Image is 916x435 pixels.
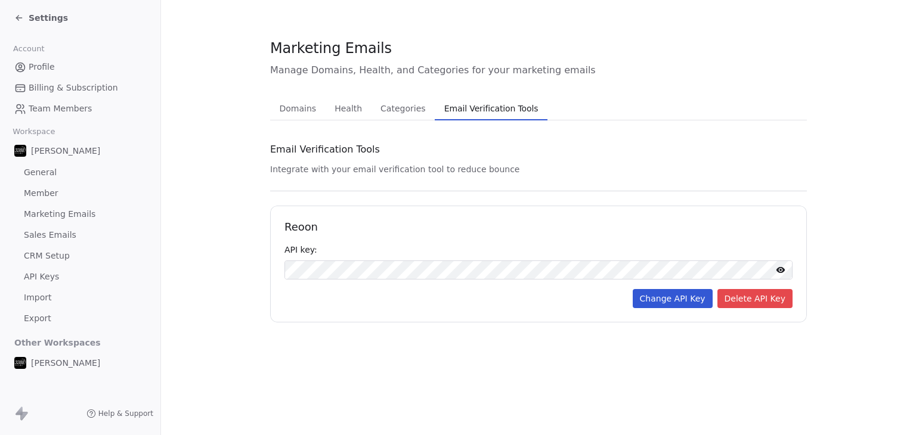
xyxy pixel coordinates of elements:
[10,204,151,224] a: Marketing Emails
[10,333,106,352] span: Other Workspaces
[29,12,68,24] span: Settings
[24,271,59,283] span: API Keys
[10,288,151,307] a: Import
[10,267,151,287] a: API Keys
[10,163,151,182] a: General
[284,244,793,256] div: API key:
[14,145,26,157] img: 3388Films_Logo_White.jpg
[270,142,380,157] span: Email Verification Tools
[31,357,100,369] span: [PERSON_NAME]
[24,229,76,241] span: Sales Emails
[14,12,68,24] a: Settings
[24,250,70,262] span: CRM Setup
[24,187,58,200] span: Member
[440,100,543,117] span: Email Verification Tools
[275,100,321,117] span: Domains
[10,246,151,266] a: CRM Setup
[376,100,430,117] span: Categories
[24,208,95,220] span: Marketing Emails
[633,289,713,308] button: Change API Key
[8,123,60,141] span: Workspace
[31,145,100,157] span: [PERSON_NAME]
[284,220,793,234] h1: Reoon
[29,102,92,115] span: Team Members
[10,309,151,328] a: Export
[86,409,153,418] a: Help & Support
[24,166,57,179] span: General
[98,409,153,418] span: Help & Support
[10,225,151,245] a: Sales Emails
[270,39,392,57] span: Marketing Emails
[14,357,26,369] img: 3388Films_Logo_White.jpg
[330,100,367,117] span: Health
[8,40,49,58] span: Account
[29,61,55,73] span: Profile
[10,57,151,77] a: Profile
[10,184,151,203] a: Member
[24,291,51,304] span: Import
[717,289,793,308] button: Delete API Key
[24,312,51,325] span: Export
[10,78,151,98] a: Billing & Subscription
[29,82,118,94] span: Billing & Subscription
[270,63,807,77] span: Manage Domains, Health, and Categories for your marketing emails
[10,99,151,119] a: Team Members
[270,164,519,174] span: Integrate with your email verification tool to reduce bounce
